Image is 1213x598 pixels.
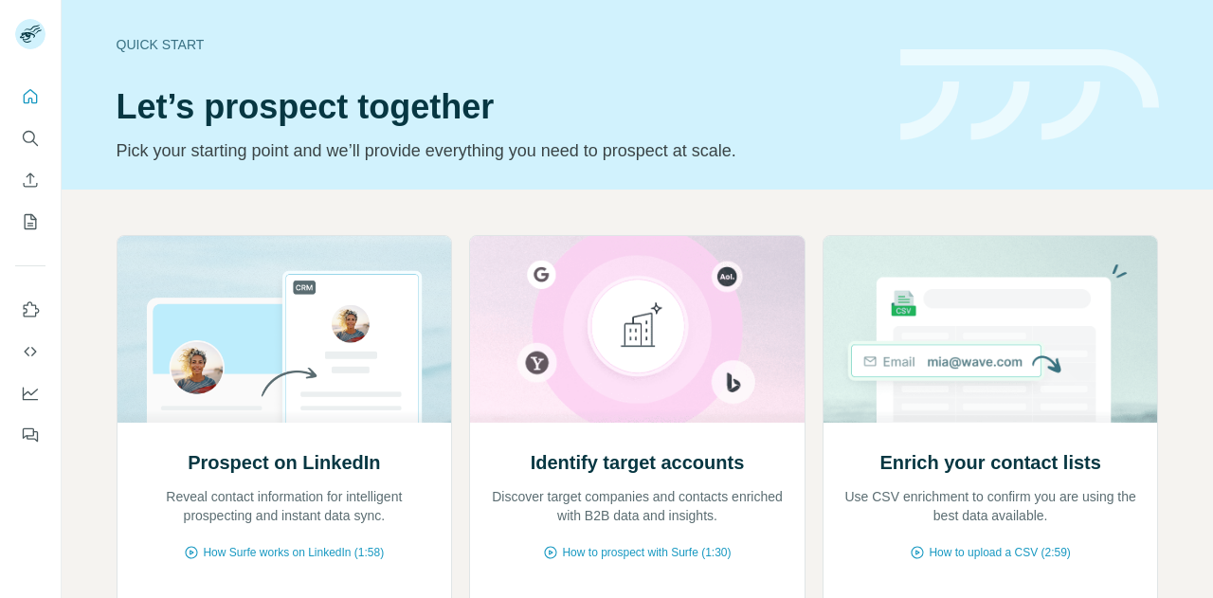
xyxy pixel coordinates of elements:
[117,137,878,164] p: Pick your starting point and we’ll provide everything you need to prospect at scale.
[15,163,45,197] button: Enrich CSV
[489,487,786,525] p: Discover target companies and contacts enriched with B2B data and insights.
[900,49,1159,141] img: banner
[15,80,45,114] button: Quick start
[842,487,1139,525] p: Use CSV enrichment to confirm you are using the best data available.
[15,121,45,155] button: Search
[203,544,384,561] span: How Surfe works on LinkedIn (1:58)
[15,205,45,239] button: My lists
[15,293,45,327] button: Use Surfe on LinkedIn
[879,449,1100,476] h2: Enrich your contact lists
[15,376,45,410] button: Dashboard
[117,35,878,54] div: Quick start
[188,449,380,476] h2: Prospect on LinkedIn
[136,487,433,525] p: Reveal contact information for intelligent prospecting and instant data sync.
[531,449,745,476] h2: Identify target accounts
[117,88,878,126] h1: Let’s prospect together
[15,335,45,369] button: Use Surfe API
[823,236,1159,423] img: Enrich your contact lists
[469,236,806,423] img: Identify target accounts
[929,544,1070,561] span: How to upload a CSV (2:59)
[15,418,45,452] button: Feedback
[562,544,731,561] span: How to prospect with Surfe (1:30)
[117,236,453,423] img: Prospect on LinkedIn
